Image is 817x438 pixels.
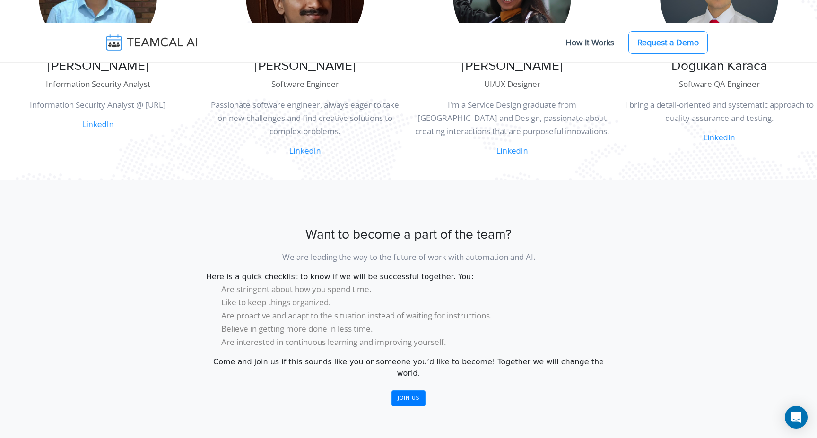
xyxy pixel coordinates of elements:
[206,356,611,407] div: Come and join us if this sounds like you or someone you’d like to become! Together we will change...
[496,146,528,155] a: LinkedIn
[207,77,403,91] p: Software Engineer
[206,250,611,264] p: We are leading the way to the future of work with automation and AI.
[207,58,403,74] h3: [PERSON_NAME]
[221,322,611,335] li: Believe in getting more done in less time.
[621,58,817,74] h3: Dogukan Karaca
[414,58,610,74] h3: [PERSON_NAME]
[414,77,610,91] p: UI/UX Designer
[703,133,735,142] a: LinkedIn
[785,406,808,429] div: Open Intercom Messenger
[82,120,113,129] a: LinkedIn
[391,390,426,407] a: Join us
[206,227,611,243] h3: Want to become a part of the team?
[556,33,624,52] a: How It Works
[221,309,611,322] li: Are proactive and adapt to the situation instead of waiting for instructions.
[221,283,611,296] li: Are stringent about how you spend time.
[289,146,321,155] a: LinkedIn
[221,335,611,349] li: Are interested in continuous learning and improving yourself.
[414,98,610,138] p: I'm a Service Design graduate from [GEOGRAPHIC_DATA] and Design, passionate about creating intera...
[621,77,817,91] p: Software QA Engineer
[621,98,817,125] p: I bring a detail-oriented and systematic approach to quality assurance and testing.
[207,98,403,138] p: Passionate software engineer, always eager to take on new challenges and find creative solutions ...
[628,31,708,54] a: Request a Demo
[221,296,611,309] li: Like to keep things organized.
[206,271,611,407] div: Here is a quick checklist to know if we will be successful together. You:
